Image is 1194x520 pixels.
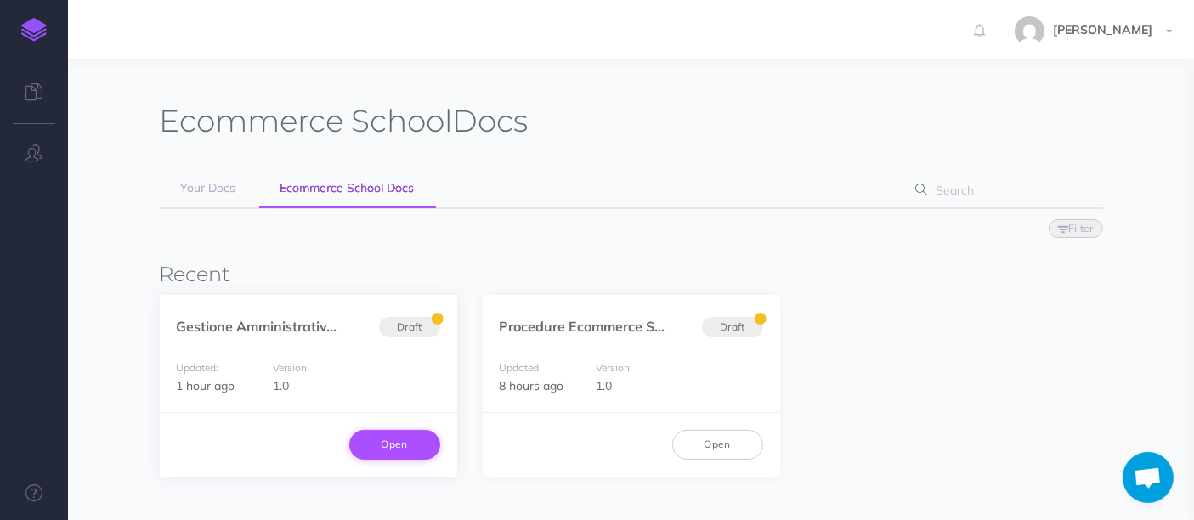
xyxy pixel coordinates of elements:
[177,318,337,335] a: Gestione Amministrativ...
[672,430,763,459] a: Open
[160,263,1103,285] h3: Recent
[177,361,219,374] small: Updated:
[596,378,612,393] span: 1.0
[177,378,235,393] span: 1 hour ago
[931,175,1076,206] input: Search
[273,361,309,374] small: Version:
[280,180,415,195] span: Ecommerce School Docs
[160,170,257,207] a: Your Docs
[500,378,564,393] span: 8 hours ago
[259,170,436,208] a: Ecommerce School Docs
[1049,219,1103,238] button: Filter
[1015,16,1044,46] img: 773ddf364f97774a49de44848d81cdba.jpg
[273,378,289,393] span: 1.0
[21,18,47,42] img: logo-mark.svg
[349,430,440,459] a: Open
[181,180,236,195] span: Your Docs
[500,361,542,374] small: Updated:
[160,102,529,140] h1: Docs
[596,361,632,374] small: Version:
[1123,452,1174,503] div: Aprire la chat
[160,102,453,139] span: Ecommerce School
[500,318,672,335] a: Procedure Ecommerce Sc...
[1044,22,1161,37] span: [PERSON_NAME]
